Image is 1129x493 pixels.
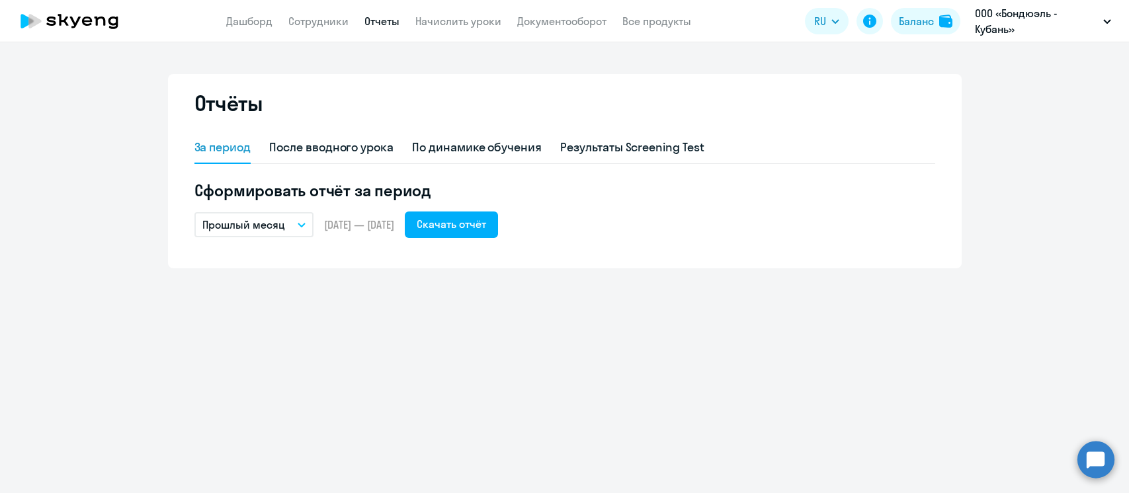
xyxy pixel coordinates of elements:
[517,15,606,28] a: Документооборот
[417,216,486,232] div: Скачать отчёт
[560,139,704,156] div: Результаты Screening Test
[226,15,272,28] a: Дашборд
[194,212,314,237] button: Прошлый месяц
[805,8,849,34] button: RU
[968,5,1118,37] button: ООО «Бондюэль - Кубань» [GEOGRAPHIC_DATA] ООО «Бондюэль - Кубань» [GEOGRAPHIC_DATA] ООО Кубанские...
[415,15,501,28] a: Начислить уроки
[891,8,960,34] button: Балансbalance
[899,13,934,29] div: Баланс
[194,90,263,116] h2: Отчёты
[324,217,394,232] span: [DATE] — [DATE]
[269,139,394,156] div: После вводного урока
[412,139,542,156] div: По динамике обучения
[814,13,826,29] span: RU
[975,5,1098,37] p: ООО «Бондюэль - Кубань» [GEOGRAPHIC_DATA] ООО «Бондюэль - Кубань» [GEOGRAPHIC_DATA] ООО Кубанские...
[405,211,498,238] button: Скачать отчёт
[622,15,691,28] a: Все продукты
[202,217,285,233] p: Прошлый месяц
[194,180,935,201] h5: Сформировать отчёт за период
[288,15,349,28] a: Сотрудники
[364,15,399,28] a: Отчеты
[194,139,251,156] div: За период
[939,15,952,28] img: balance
